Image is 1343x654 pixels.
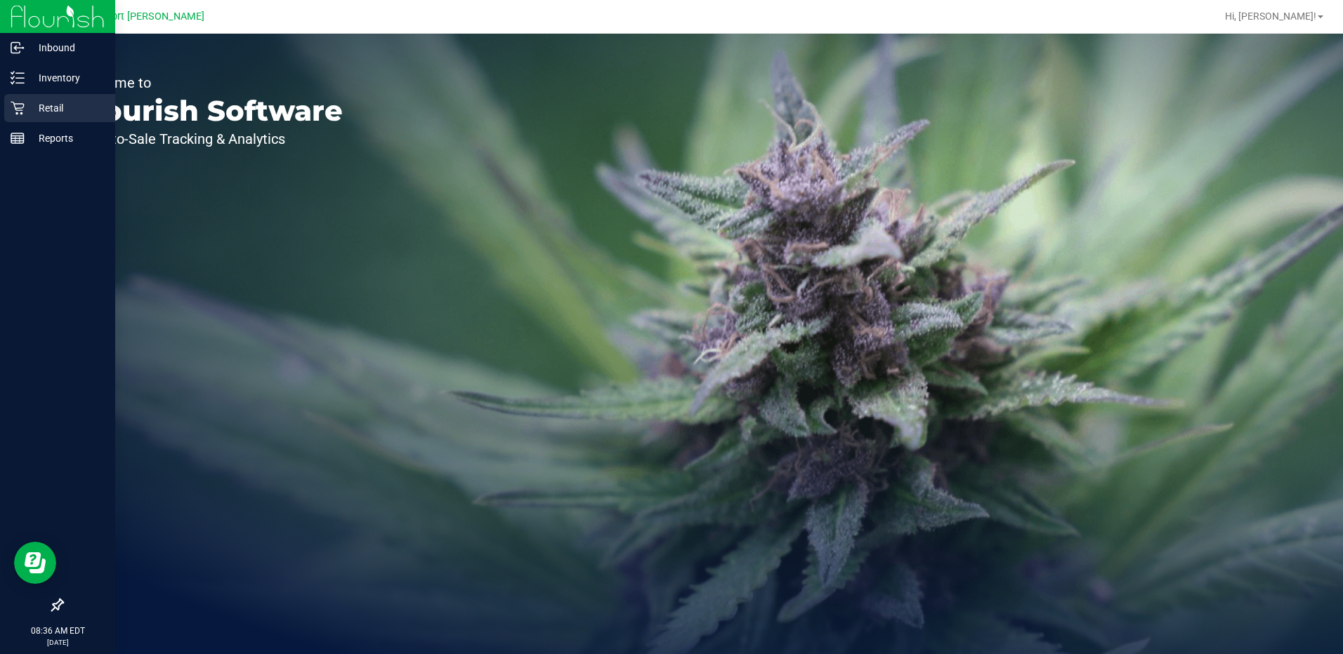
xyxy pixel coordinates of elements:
p: Retail [25,100,109,116]
p: Seed-to-Sale Tracking & Analytics [76,132,343,146]
p: Inventory [25,69,109,86]
span: New Port [PERSON_NAME] [82,11,204,22]
p: [DATE] [6,637,109,648]
iframe: Resource center [14,542,56,584]
p: Welcome to [76,76,343,90]
p: 08:36 AM EDT [6,625,109,637]
p: Reports [25,130,109,147]
inline-svg: Retail [11,101,25,115]
inline-svg: Inventory [11,71,25,85]
p: Inbound [25,39,109,56]
inline-svg: Reports [11,131,25,145]
p: Flourish Software [76,97,343,125]
inline-svg: Inbound [11,41,25,55]
span: Hi, [PERSON_NAME]! [1225,11,1316,22]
